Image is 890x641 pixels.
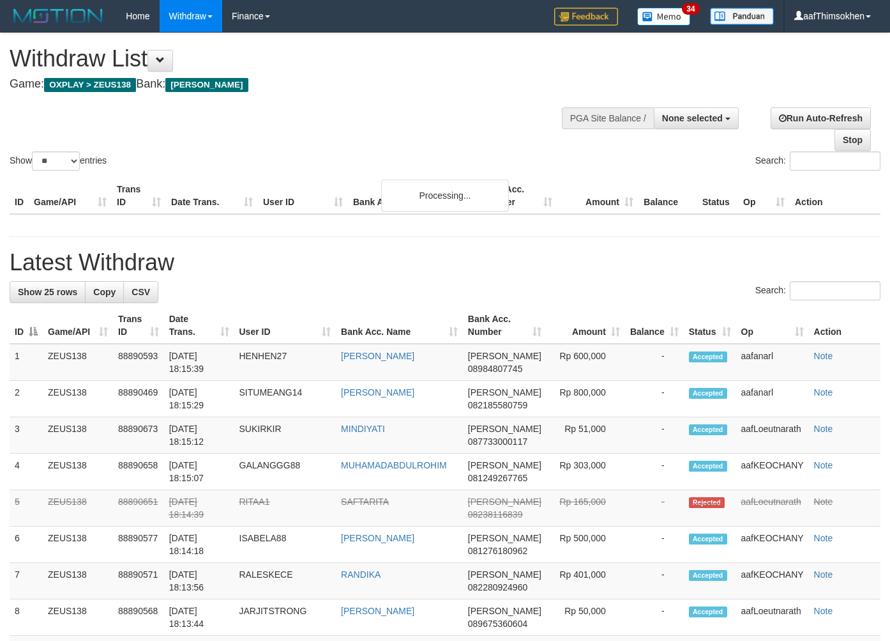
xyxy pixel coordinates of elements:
[43,454,113,490] td: ZEUS138
[736,417,809,454] td: aafLoeutnarath
[164,527,234,563] td: [DATE] 18:14:18
[10,527,43,563] td: 6
[697,178,738,214] th: Status
[710,8,774,25] img: panduan.png
[790,281,880,300] input: Search:
[468,351,541,361] span: [PERSON_NAME]
[755,281,880,300] label: Search:
[234,563,336,599] td: RALESKECE
[10,599,43,636] td: 8
[547,527,625,563] td: Rp 500,000
[341,497,389,507] a: SAFTARITA
[557,178,638,214] th: Amount
[234,490,336,527] td: RITAA1
[547,454,625,490] td: Rp 303,000
[654,107,739,129] button: None selected
[341,387,414,398] a: [PERSON_NAME]
[113,563,164,599] td: 88890571
[625,417,684,454] td: -
[10,46,580,72] h1: Withdraw List
[689,461,727,472] span: Accepted
[562,107,654,129] div: PGA Site Balance /
[341,351,414,361] a: [PERSON_NAME]
[44,78,136,92] span: OXPLAY > ZEUS138
[10,344,43,381] td: 1
[814,387,833,398] a: Note
[10,563,43,599] td: 7
[113,490,164,527] td: 88890651
[32,151,80,171] select: Showentries
[164,381,234,417] td: [DATE] 18:15:29
[689,534,727,544] span: Accepted
[113,417,164,454] td: 88890673
[736,307,809,344] th: Op: activate to sort column ascending
[234,417,336,454] td: SUKIRKIR
[771,107,871,129] a: Run Auto-Refresh
[637,8,691,26] img: Button%20Memo.svg
[468,509,523,520] span: Copy 08238116839 to clipboard
[547,344,625,381] td: Rp 600,000
[834,129,871,151] a: Stop
[468,473,527,483] span: Copy 081249267765 to clipboard
[689,606,727,617] span: Accepted
[476,178,557,214] th: Bank Acc. Number
[689,570,727,581] span: Accepted
[547,307,625,344] th: Amount: activate to sort column ascending
[814,533,833,543] a: Note
[164,307,234,344] th: Date Trans.: activate to sort column ascending
[547,417,625,454] td: Rp 51,000
[234,527,336,563] td: ISABELA88
[689,424,727,435] span: Accepted
[468,364,523,374] span: Copy 08984807745 to clipboard
[736,527,809,563] td: aafKEOCHANY
[43,527,113,563] td: ZEUS138
[164,454,234,490] td: [DATE] 18:15:07
[43,563,113,599] td: ZEUS138
[10,78,580,91] h4: Game: Bank:
[10,250,880,275] h1: Latest Withdraw
[10,178,29,214] th: ID
[625,454,684,490] td: -
[736,490,809,527] td: aafLoeutnarath
[123,281,158,303] a: CSV
[809,307,880,344] th: Action
[166,178,258,214] th: Date Trans.
[43,381,113,417] td: ZEUS138
[164,490,234,527] td: [DATE] 18:14:39
[113,381,164,417] td: 88890469
[336,307,463,344] th: Bank Acc. Name: activate to sort column ascending
[234,344,336,381] td: HENHEN27
[790,151,880,171] input: Search:
[164,599,234,636] td: [DATE] 18:13:44
[625,563,684,599] td: -
[463,307,547,344] th: Bank Acc. Number: activate to sort column ascending
[341,569,381,580] a: RANDIKA
[29,178,112,214] th: Game/API
[10,381,43,417] td: 2
[814,351,833,361] a: Note
[625,490,684,527] td: -
[625,599,684,636] td: -
[10,454,43,490] td: 4
[43,307,113,344] th: Game/API: activate to sort column ascending
[112,178,166,214] th: Trans ID
[234,599,336,636] td: JARJITSTRONG
[738,178,790,214] th: Op
[468,569,541,580] span: [PERSON_NAME]
[43,417,113,454] td: ZEUS138
[10,307,43,344] th: ID: activate to sort column descending
[18,287,77,297] span: Show 25 rows
[736,563,809,599] td: aafKEOCHANY
[625,307,684,344] th: Balance: activate to sort column ascending
[468,387,541,398] span: [PERSON_NAME]
[10,281,86,303] a: Show 25 rows
[689,497,725,508] span: Rejected
[468,619,527,629] span: Copy 089675360604 to clipboard
[662,113,723,123] span: None selected
[341,606,414,616] a: [PERSON_NAME]
[341,424,385,434] a: MINDIYATI
[132,287,150,297] span: CSV
[468,606,541,616] span: [PERSON_NAME]
[736,599,809,636] td: aafLoeutnarath
[10,490,43,527] td: 5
